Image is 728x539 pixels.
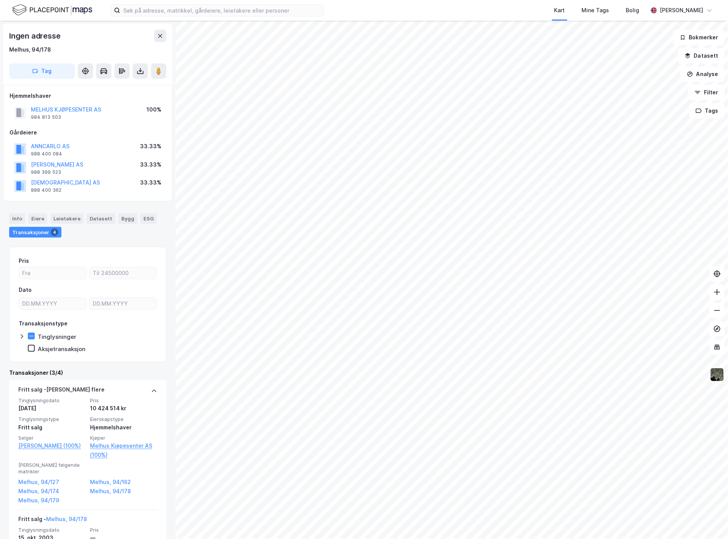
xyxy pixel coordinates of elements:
[90,478,157,487] a: Melhus, 94/162
[90,423,157,432] div: Hjemmelshaver
[18,423,85,432] div: Fritt salg
[90,416,157,422] span: Eierskapstype
[9,45,51,54] div: Melhus, 94/178
[90,442,157,460] a: Melhus Kjøpesenter AS (100%)
[18,527,85,534] span: Tinglysningsdato
[118,214,137,223] div: Bygg
[140,214,157,223] div: ESG
[90,397,157,404] span: Pris
[90,298,156,309] input: DD.MM.YYYY
[18,404,85,413] div: [DATE]
[50,214,84,223] div: Leietakere
[681,66,725,82] button: Analyse
[18,442,85,451] a: [PERSON_NAME] (100%)
[9,30,62,42] div: Ingen adresse
[28,214,47,223] div: Eiere
[18,416,85,422] span: Tinglysningstype
[18,478,85,487] a: Melhus, 94/127
[678,48,725,63] button: Datasett
[31,151,62,157] div: 988 400 084
[688,85,725,100] button: Filter
[18,515,87,527] div: Fritt salg -
[140,160,161,169] div: 33.33%
[140,178,161,187] div: 33.33%
[38,345,85,353] div: Aksjetransaksjon
[673,30,725,45] button: Bokmerker
[87,214,115,223] div: Datasett
[19,285,32,295] div: Dato
[690,502,728,539] div: Kontrollprogram for chat
[90,267,156,279] input: Til 24500000
[120,5,324,16] input: Søk på adresse, matrikkel, gårdeiere, leietakere eller personer
[10,128,166,137] div: Gårdeiere
[626,6,639,15] div: Bolig
[31,114,61,120] div: 984 813 503
[18,385,105,397] div: Fritt salg - [PERSON_NAME] flere
[18,496,85,505] a: Melhus, 94/179
[18,487,85,496] a: Melhus, 94/174
[90,435,157,442] span: Kjøper
[90,404,157,413] div: 10 424 514 kr
[90,527,157,534] span: Pris
[554,6,565,15] div: Kart
[38,333,76,340] div: Tinglysninger
[140,142,161,151] div: 33.33%
[19,256,29,265] div: Pris
[31,187,61,193] div: 888 400 362
[18,462,85,476] span: [PERSON_NAME] følgende matrikler
[90,487,157,496] a: Melhus, 94/178
[9,63,75,79] button: Tag
[9,214,25,223] div: Info
[689,103,725,118] button: Tags
[9,368,166,377] div: Transaksjoner (3/4)
[582,6,609,15] div: Mine Tags
[12,3,92,17] img: logo.f888ab2527a4732fd821a326f86c7f29.svg
[9,227,61,238] div: Transaksjoner
[46,516,87,523] a: Melhus, 94/178
[710,367,725,382] img: 9k=
[18,397,85,404] span: Tinglysningsdato
[147,105,161,114] div: 100%
[19,267,86,279] input: Fra
[31,169,61,175] div: 988 399 523
[690,502,728,539] iframe: Chat Widget
[18,435,85,442] span: Selger
[19,298,86,309] input: DD.MM.YYYY
[51,228,58,236] div: 4
[10,91,166,100] div: Hjemmelshaver
[660,6,704,15] div: [PERSON_NAME]
[19,319,68,328] div: Transaksjonstype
